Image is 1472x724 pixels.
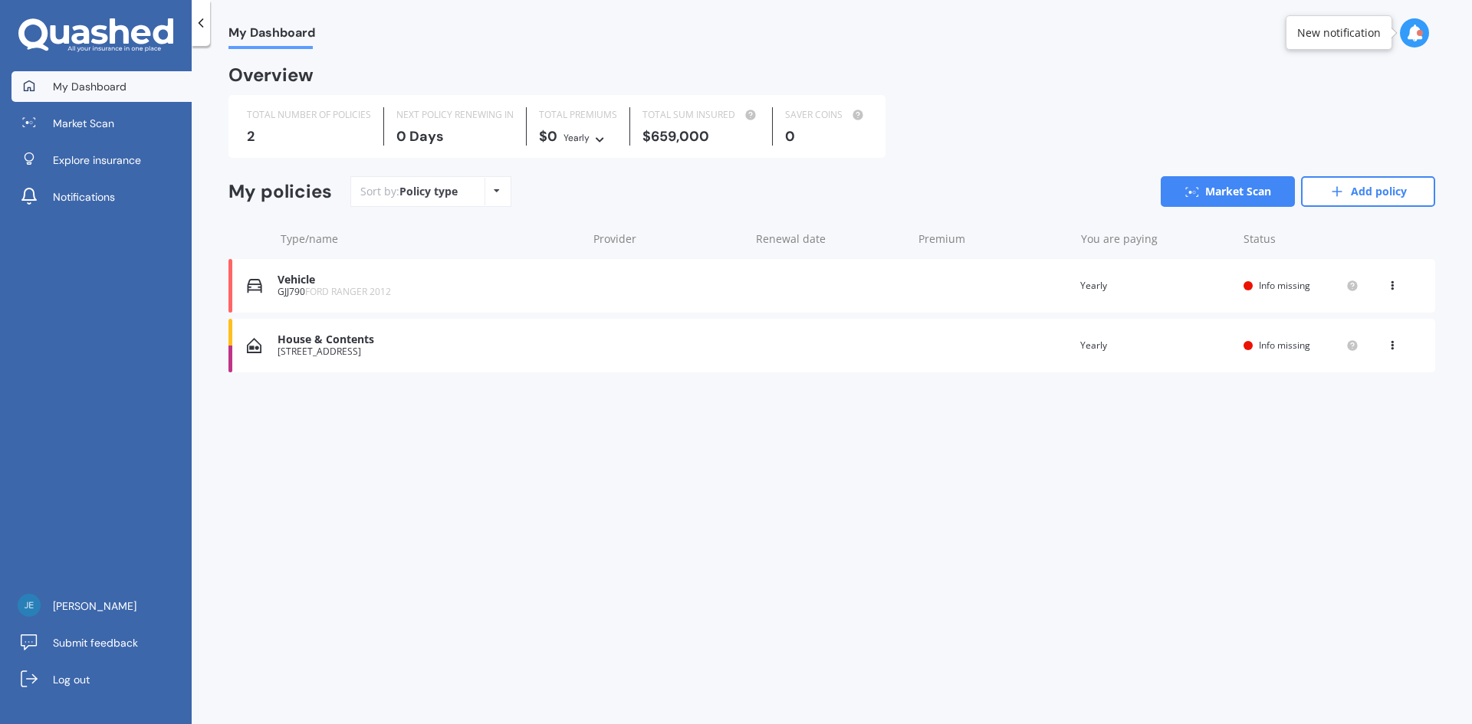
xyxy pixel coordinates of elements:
div: TOTAL PREMIUMS [539,107,617,123]
a: Market Scan [11,108,192,139]
div: [STREET_ADDRESS] [278,346,579,357]
span: Submit feedback [53,635,138,650]
div: House & Contents [278,333,579,346]
a: Market Scan [1161,176,1295,207]
div: $659,000 [642,129,760,144]
a: [PERSON_NAME] [11,591,192,621]
div: Provider [593,231,744,247]
div: Sort by: [360,184,458,199]
span: Info missing [1259,339,1310,352]
div: TOTAL NUMBER OF POLICIES [247,107,371,123]
div: Renewal date [756,231,906,247]
div: My policies [228,181,332,203]
div: Yearly [1080,338,1231,353]
a: Notifications [11,182,192,212]
img: b72fc5679f0660ef901d92f3e77763d9 [18,594,41,617]
div: Yearly [563,130,590,146]
div: Type/name [281,231,581,247]
span: Market Scan [53,116,114,131]
div: NEXT POLICY RENEWING IN [396,107,514,123]
div: $0 [539,129,617,146]
div: 0 Days [396,129,514,144]
img: Vehicle [247,278,262,293]
a: My Dashboard [11,71,192,102]
div: 2 [247,129,371,144]
span: Log out [53,672,90,687]
div: Policy type [399,184,458,199]
div: Status [1244,231,1359,247]
div: 0 [785,129,867,144]
span: Info missing [1259,279,1310,292]
span: My Dashboard [228,25,315,46]
a: Explore insurance [11,145,192,175]
a: Submit feedback [11,627,192,658]
div: SAVER COINS [785,107,867,123]
div: New notification [1297,25,1381,41]
span: Explore insurance [53,152,141,168]
div: Overview [228,67,314,83]
a: Add policy [1301,176,1435,207]
div: Premium [918,231,1069,247]
a: Log out [11,664,192,695]
span: My Dashboard [53,79,127,94]
div: TOTAL SUM INSURED [642,107,760,123]
div: Yearly [1080,278,1231,293]
span: [PERSON_NAME] [53,598,136,614]
div: You are paying [1081,231,1231,247]
img: House & Contents [247,338,261,353]
span: FORD RANGER 2012 [305,285,391,298]
div: Vehicle [278,274,579,287]
div: GJJ790 [278,287,579,297]
span: Notifications [53,189,115,205]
